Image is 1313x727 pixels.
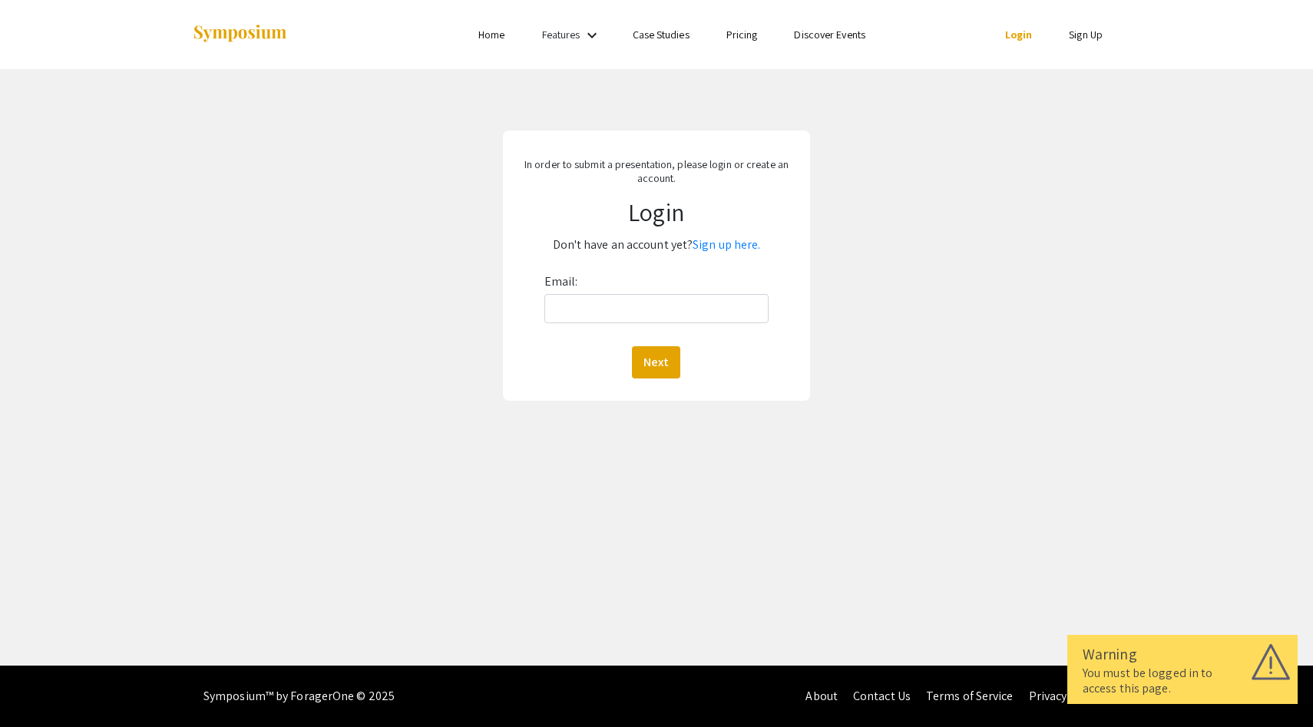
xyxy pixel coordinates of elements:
[516,233,797,257] p: Don't have an account yet?
[1083,666,1282,696] div: You must be logged in to access this page.
[1069,28,1103,41] a: Sign Up
[693,236,760,253] a: Sign up here.
[926,688,1014,704] a: Terms of Service
[583,26,601,45] mat-icon: Expand Features list
[544,269,578,294] label: Email:
[632,346,680,378] button: Next
[192,24,288,45] img: Symposium by ForagerOne
[542,28,580,41] a: Features
[478,28,504,41] a: Home
[516,157,797,185] p: In order to submit a presentation, please login or create an account.
[203,666,395,727] div: Symposium™ by ForagerOne © 2025
[853,688,911,704] a: Contact Us
[1083,643,1282,666] div: Warning
[516,197,797,226] h1: Login
[726,28,758,41] a: Pricing
[633,28,690,41] a: Case Studies
[794,28,865,41] a: Discover Events
[805,688,838,704] a: About
[1029,688,1102,704] a: Privacy Policy
[1005,28,1033,41] a: Login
